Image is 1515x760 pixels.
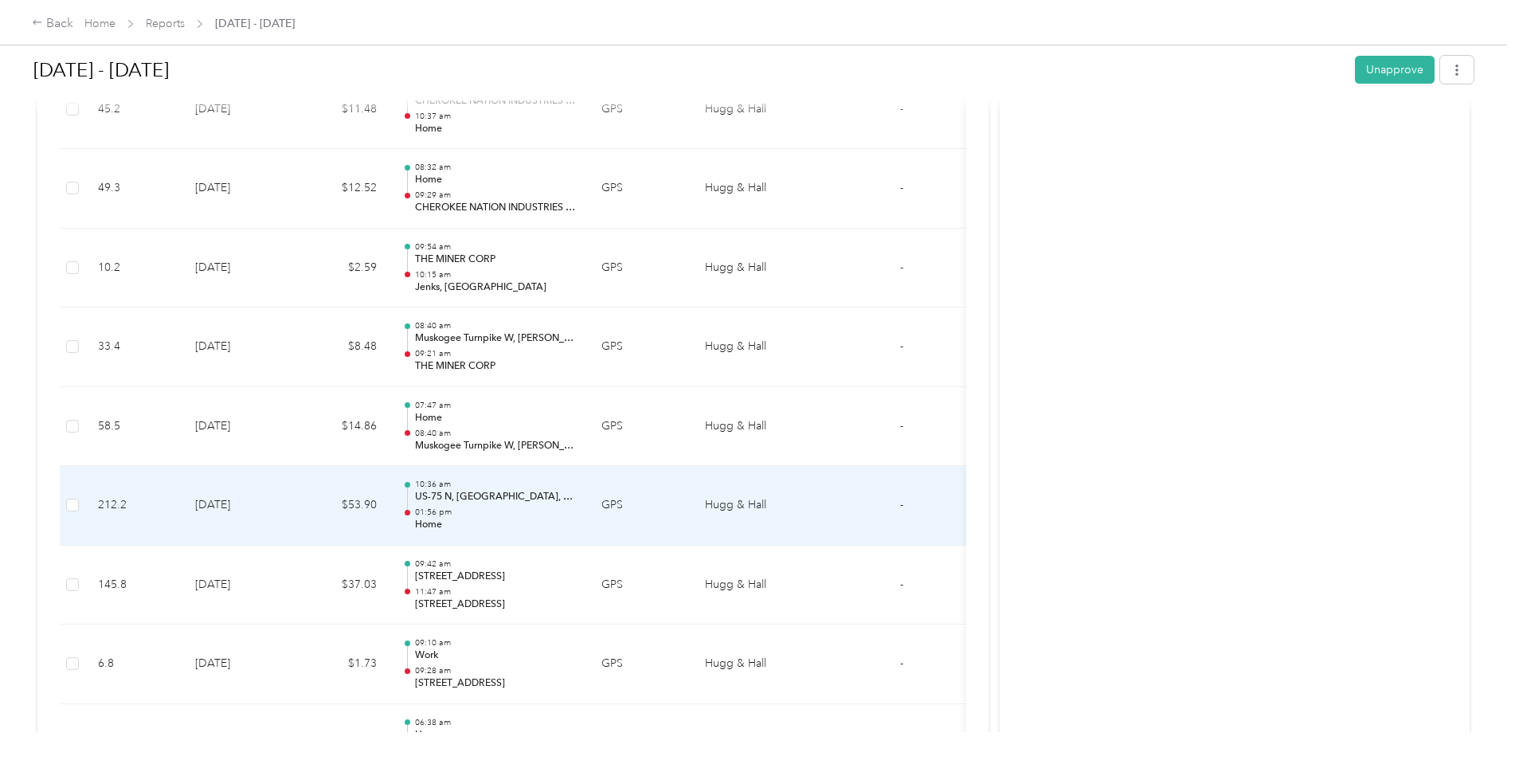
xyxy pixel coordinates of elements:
[415,269,576,280] p: 10:15 am
[589,466,692,546] td: GPS
[589,625,692,704] td: GPS
[692,625,812,704] td: Hugg & Hall
[692,387,812,467] td: Hugg & Hall
[415,558,576,570] p: 09:42 am
[1355,56,1435,84] button: Unapprove
[85,387,182,467] td: 58.5
[589,546,692,625] td: GPS
[84,17,115,30] a: Home
[900,419,903,433] span: -
[294,229,390,308] td: $2.59
[215,15,295,32] span: [DATE] - [DATE]
[415,728,576,742] p: Home
[589,149,692,229] td: GPS
[294,149,390,229] td: $12.52
[182,625,294,704] td: [DATE]
[32,14,73,33] div: Back
[589,308,692,387] td: GPS
[589,229,692,308] td: GPS
[415,439,576,453] p: Muskogee Turnpike W, [PERSON_NAME], [GEOGRAPHIC_DATA]
[415,597,576,612] p: [STREET_ADDRESS]
[85,466,182,546] td: 212.2
[900,498,903,511] span: -
[415,320,576,331] p: 08:40 am
[415,348,576,359] p: 09:21 am
[415,586,576,597] p: 11:47 am
[85,308,182,387] td: 33.4
[692,229,812,308] td: Hugg & Hall
[900,102,903,116] span: -
[294,308,390,387] td: $8.48
[415,637,576,648] p: 09:10 am
[900,656,903,670] span: -
[900,578,903,591] span: -
[415,507,576,518] p: 01:56 pm
[415,411,576,425] p: Home
[692,466,812,546] td: Hugg & Hall
[182,229,294,308] td: [DATE]
[900,181,903,194] span: -
[589,387,692,467] td: GPS
[900,339,903,353] span: -
[415,241,576,253] p: 09:54 am
[294,625,390,704] td: $1.73
[415,428,576,439] p: 08:40 am
[85,546,182,625] td: 145.8
[182,546,294,625] td: [DATE]
[415,490,576,504] p: US-75 N, [GEOGRAPHIC_DATA], [GEOGRAPHIC_DATA]
[1426,671,1515,760] iframe: Everlance-gr Chat Button Frame
[294,546,390,625] td: $37.03
[692,546,812,625] td: Hugg & Hall
[415,173,576,187] p: Home
[415,518,576,532] p: Home
[415,359,576,374] p: THE MINER CORP
[415,479,576,490] p: 10:36 am
[415,253,576,267] p: THE MINER CORP
[415,400,576,411] p: 07:47 am
[294,387,390,467] td: $14.86
[415,111,576,122] p: 10:37 am
[415,280,576,295] p: Jenks, [GEOGRAPHIC_DATA]
[182,466,294,546] td: [DATE]
[33,51,1344,89] h1: Aug 1 - 31, 2025
[415,331,576,346] p: Muskogee Turnpike W, [PERSON_NAME], [GEOGRAPHIC_DATA]
[415,162,576,173] p: 08:32 am
[415,717,576,728] p: 06:38 am
[85,149,182,229] td: 49.3
[415,122,576,136] p: Home
[294,466,390,546] td: $53.90
[415,570,576,584] p: [STREET_ADDRESS]
[415,201,576,215] p: CHEROKEE NATION INDUSTRIES (TELECOM)
[182,149,294,229] td: [DATE]
[182,308,294,387] td: [DATE]
[692,308,812,387] td: Hugg & Hall
[85,229,182,308] td: 10.2
[415,190,576,201] p: 09:29 am
[85,625,182,704] td: 6.8
[415,648,576,663] p: Work
[182,387,294,467] td: [DATE]
[900,261,903,274] span: -
[415,665,576,676] p: 09:28 am
[692,149,812,229] td: Hugg & Hall
[415,676,576,691] p: [STREET_ADDRESS]
[146,17,185,30] a: Reports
